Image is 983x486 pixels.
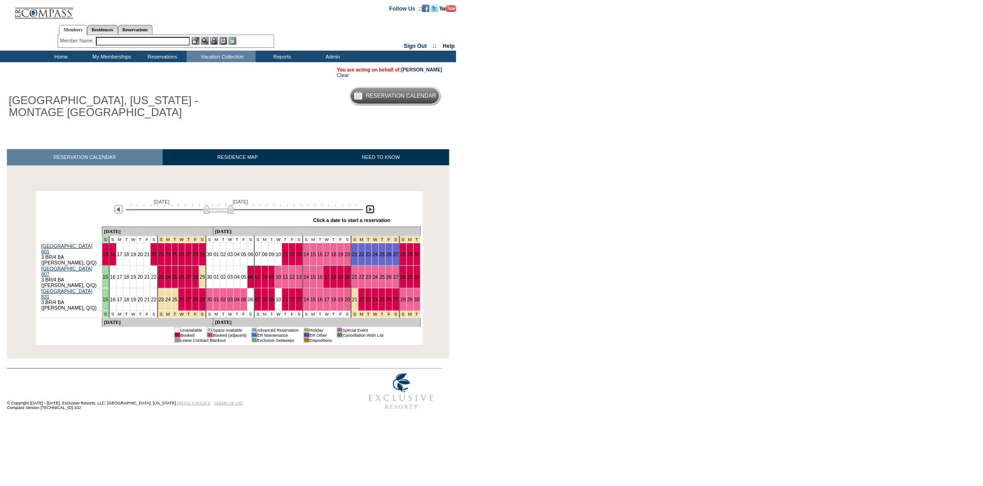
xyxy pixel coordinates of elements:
a: 20 [137,274,143,280]
h5: Reservation Calendar [366,93,436,99]
td: Booked (adjacent) [213,333,247,338]
td: T [137,311,144,318]
td: T [234,236,241,243]
td: T [282,236,289,243]
a: 18 [124,297,129,302]
td: F [289,311,296,318]
a: 26 [386,274,392,280]
td: [DATE] [213,318,420,327]
td: Thanksgiving [158,311,165,318]
td: W [275,236,282,243]
div: Member Name: [60,37,95,45]
a: 22 [359,274,365,280]
td: Thanksgiving [185,311,192,318]
td: Home [35,51,85,62]
a: PRIVACY POLICY [177,401,211,405]
td: Christmas [379,311,386,318]
a: 18 [124,252,129,257]
td: 01 [337,328,342,333]
td: T [123,236,130,243]
td: New Year's [400,236,406,243]
a: 16 [110,297,116,302]
td: M [116,236,123,243]
td: New Year's [413,236,420,243]
a: 07 [255,252,261,257]
td: T [220,236,227,243]
td: New Year's [400,311,406,318]
a: 26 [179,297,184,302]
a: 30 [207,252,212,257]
td: 01 [175,328,180,333]
td: S [344,236,351,243]
a: 11 [283,274,288,280]
a: 17 [324,297,330,302]
img: Reservations [219,37,227,45]
a: 16 [318,274,323,280]
a: 15 [311,252,316,257]
td: Follow Us :: [389,5,422,12]
a: 29 [407,297,413,302]
a: 03 [227,297,233,302]
a: Reservations [118,25,153,35]
td: M [310,311,317,318]
td: S [206,311,213,318]
a: 30 [207,274,212,280]
td: Advanced Reservation [257,328,299,333]
a: 23 [159,297,164,302]
td: T [137,236,144,243]
td: Thanksgiving [185,236,192,243]
span: :: [433,43,437,49]
a: 15 [103,297,108,302]
td: 01 [207,328,212,333]
td: T [268,311,275,318]
span: You are acting on behalf of: [337,67,442,72]
td: Christmas [386,236,393,243]
a: 17 [324,252,330,257]
a: 25 [379,252,385,257]
td: W [130,311,137,318]
a: 29 [407,252,413,257]
td: Christmas [365,311,372,318]
a: 23 [159,274,164,280]
a: 27 [393,297,399,302]
a: 12 [289,274,295,280]
td: 01 [252,328,257,333]
td: W [324,311,330,318]
td: S [254,236,261,243]
a: 03 [227,274,233,280]
a: 28 [193,252,198,257]
td: M [261,311,268,318]
td: Christmas [358,311,365,318]
td: [DATE] [213,227,420,236]
td: S [247,236,254,243]
img: b_edit.gif [192,37,200,45]
td: Christmas [393,311,400,318]
a: 15 [103,252,108,257]
td: Thanksgiving [199,236,206,243]
a: 17 [324,274,330,280]
a: 10 [276,274,281,280]
td: Mountains Mud Season - Fall 2025 [102,311,109,318]
td: T [123,311,130,318]
a: 06 [248,297,253,302]
a: 13 [296,274,302,280]
td: Reports [256,51,306,62]
a: [GEOGRAPHIC_DATA] 807 [41,266,93,277]
td: S [303,311,310,318]
a: 05 [241,274,247,280]
a: Help [443,43,455,49]
a: 30 [414,252,420,257]
a: 19 [338,252,343,257]
td: Thanksgiving [165,311,171,318]
a: 30 [207,297,212,302]
td: Vacation Collection [187,51,256,62]
a: 14 [304,297,309,302]
td: T [330,236,337,243]
a: 28 [400,252,406,257]
a: 16 [110,274,116,280]
a: 19 [338,274,343,280]
a: Follow us on Twitter [431,5,438,11]
td: Reservations [136,51,187,62]
a: 21 [144,274,150,280]
a: 20 [345,274,350,280]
